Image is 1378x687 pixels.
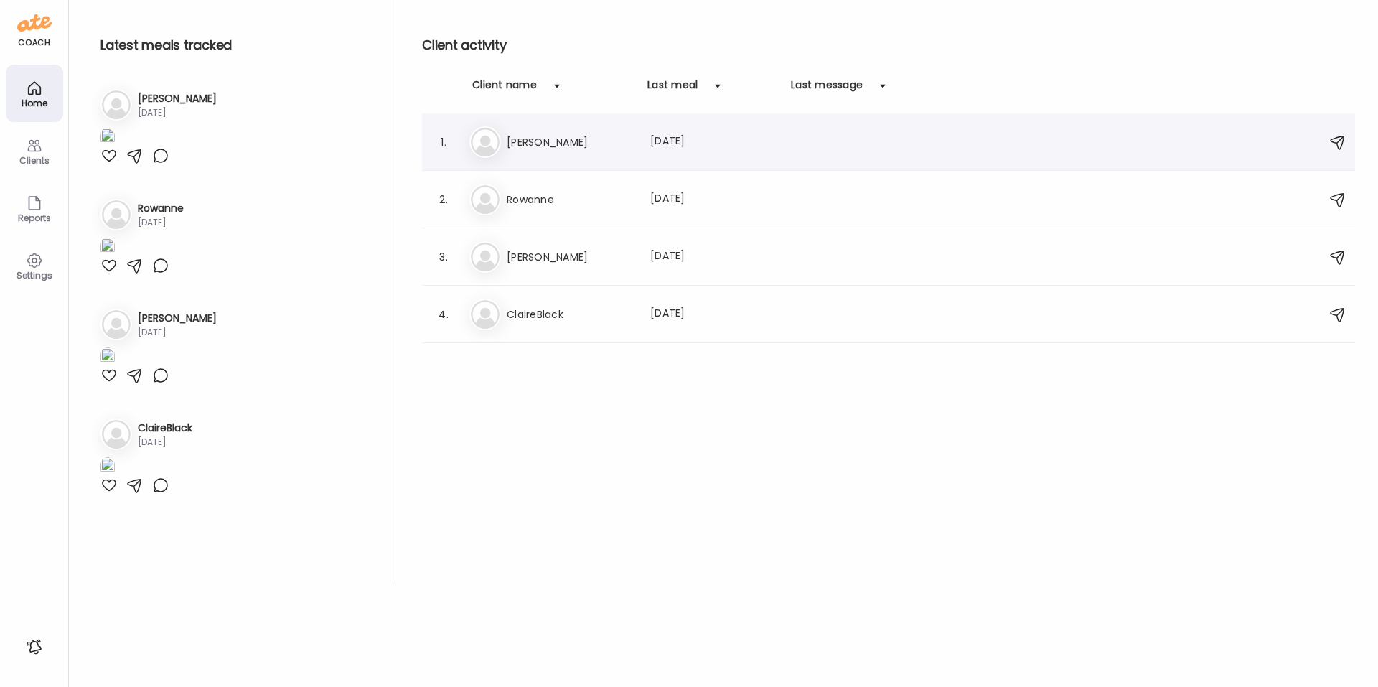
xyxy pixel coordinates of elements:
[9,271,60,280] div: Settings
[100,238,115,257] img: images%2FXNLRd8P68leDZe4UQ6kHQhXvlWp2%2F1w9zFwiftGwQGK3j7LPT%2FDi0nPOvGqdoWIF4U4YuG_1080
[138,311,217,326] h3: [PERSON_NAME]
[650,248,777,266] div: [DATE]
[650,134,777,151] div: [DATE]
[9,98,60,108] div: Home
[472,78,537,101] div: Client name
[507,191,633,208] h3: Rowanne
[650,306,777,323] div: [DATE]
[138,326,217,339] div: [DATE]
[647,78,698,101] div: Last meal
[100,34,370,56] h2: Latest meals tracked
[100,128,115,147] img: images%2FO2DdA2kGrOYWE8sgcfSsqjfmtEj2%2FuxbXfAKne3tB6DaZUWMH%2FZs4nC0jdQb0viYEWNNvw_1080
[102,90,131,119] img: bg-avatar-default.svg
[138,436,192,449] div: [DATE]
[17,11,52,34] img: ate
[138,106,217,119] div: [DATE]
[138,91,217,106] h3: [PERSON_NAME]
[471,128,500,156] img: bg-avatar-default.svg
[435,306,452,323] div: 4.
[138,216,184,229] div: [DATE]
[471,300,500,329] img: bg-avatar-default.svg
[100,457,115,477] img: images%2FFH85WmO4cYTXBAfyVkUKeIo2LEx1%2FDNdYXBmKKma2EbY9e6ec%2FYP4snkPIxAOcvaXBBg9M_1080
[435,134,452,151] div: 1.
[507,248,633,266] h3: [PERSON_NAME]
[102,310,131,339] img: bg-avatar-default.svg
[435,191,452,208] div: 2.
[9,156,60,165] div: Clients
[507,134,633,151] h3: [PERSON_NAME]
[435,248,452,266] div: 3.
[18,37,50,49] div: coach
[138,421,192,436] h3: ClaireBlack
[507,306,633,323] h3: ClaireBlack
[471,243,500,271] img: bg-avatar-default.svg
[138,201,184,216] h3: Rowanne
[102,420,131,449] img: bg-avatar-default.svg
[650,191,777,208] div: [DATE]
[422,34,1355,56] h2: Client activity
[471,185,500,214] img: bg-avatar-default.svg
[791,78,863,101] div: Last message
[100,347,115,367] img: images%2FwdN5CBxD6UaeHhyVsrYbiZ3WxWV2%2FNz83FRBfPo5F8VijT14u%2F1vABxQCvq6whV4wnsn1o_1080
[9,213,60,223] div: Reports
[102,200,131,229] img: bg-avatar-default.svg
